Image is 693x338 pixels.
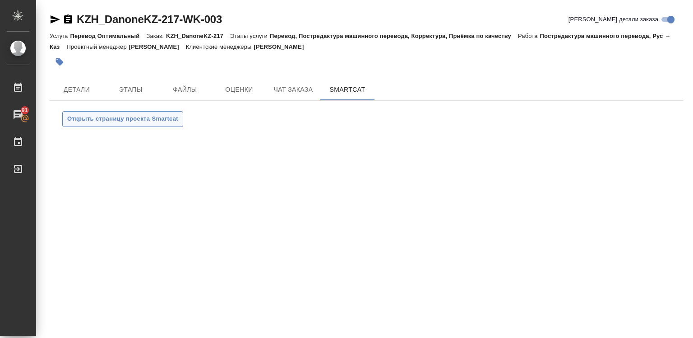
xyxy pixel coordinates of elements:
p: Клиентские менеджеры [186,43,254,50]
p: [PERSON_NAME] [254,43,310,50]
span: Чат заказа [272,84,315,95]
span: Файлы [163,84,207,95]
p: Услуга [50,33,70,39]
p: Этапы услуги [230,33,270,39]
span: 91 [16,106,33,115]
a: KZH_DanoneKZ-217-WK-003 [77,13,222,25]
span: Этапы [109,84,152,95]
span: Открыть страницу проекта Smartcat [67,114,178,124]
span: Оценки [217,84,261,95]
p: Заказ: [146,33,166,39]
p: KZH_DanoneKZ-217 [166,33,230,39]
p: Перевод, Постредактура машинного перевода, Корректура, Приёмка по качеству [270,33,518,39]
button: Добавить тэг [50,52,69,72]
span: SmartCat [326,84,369,95]
a: 91 [2,103,34,126]
span: [PERSON_NAME] детали заказа [568,15,658,24]
p: [PERSON_NAME] [129,43,186,50]
button: Скопировать ссылку для ЯМессенджера [50,14,60,25]
button: Скопировать ссылку [63,14,74,25]
span: Детали [55,84,98,95]
p: Работа [518,33,540,39]
p: Проектный менеджер [66,43,129,50]
p: Перевод Оптимальный [70,33,146,39]
button: Открыть страницу проекта Smartcat [62,111,183,127]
